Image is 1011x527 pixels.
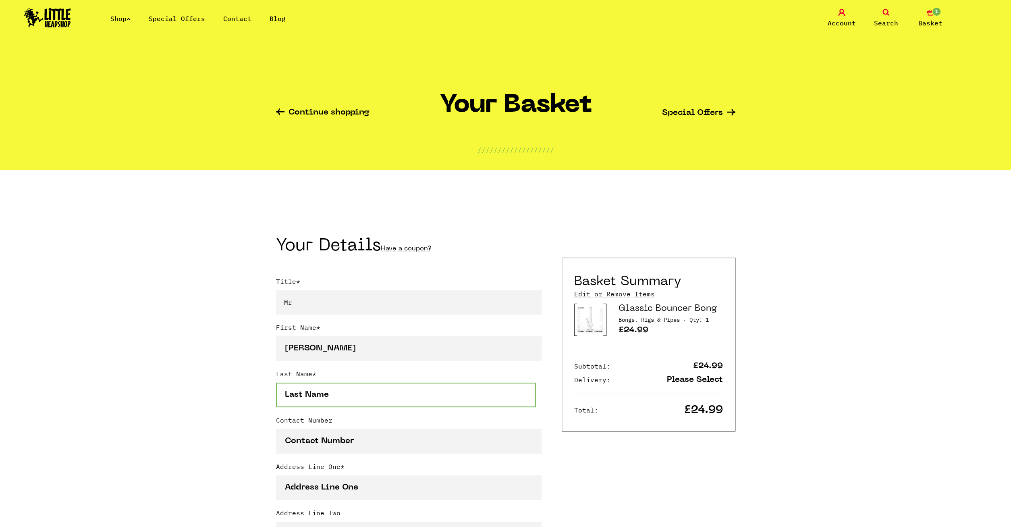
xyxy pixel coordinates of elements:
p: £24.99 [693,362,723,371]
label: Title [276,277,542,290]
span: Search [874,18,898,28]
label: Contact Number [276,415,542,429]
input: Contact Number [276,429,542,454]
a: Blog [270,15,286,23]
a: Shop [110,15,131,23]
h2: Basket Summary [574,274,681,290]
input: Address Line One [276,475,542,500]
span: Basket [918,18,942,28]
p: Subtotal: [574,361,610,371]
input: First Name [276,336,542,361]
p: Total: [574,405,598,415]
a: Contact [223,15,251,23]
span: Category [619,316,686,323]
img: Product [577,303,603,336]
p: Delivery: [574,375,610,385]
p: £24.99 [684,406,723,415]
a: Glassic Bouncer Bong [619,304,717,313]
a: Special Offers [149,15,205,23]
label: Address Line Two [276,508,542,522]
input: Last Name [276,383,536,407]
a: Special Offers [662,109,735,117]
a: Continue shopping [276,108,370,118]
a: Search [866,9,906,28]
label: First Name [276,323,542,336]
h1: Your Basket [440,92,592,125]
p: £24.99 [619,326,723,337]
p: /////////////////// [477,145,554,155]
span: Quantity [689,316,709,323]
span: Account [828,18,856,28]
img: Little Head Shop Logo [24,8,71,27]
span: 1 [932,7,941,17]
a: 1 Basket [910,9,951,28]
p: Please Select [667,376,723,384]
label: Address Line One [276,462,542,475]
h2: Your Details [276,239,542,256]
a: Edit or Remove Items [574,290,655,298]
a: Have a coupon? [381,246,431,252]
label: Last Name [276,369,542,383]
